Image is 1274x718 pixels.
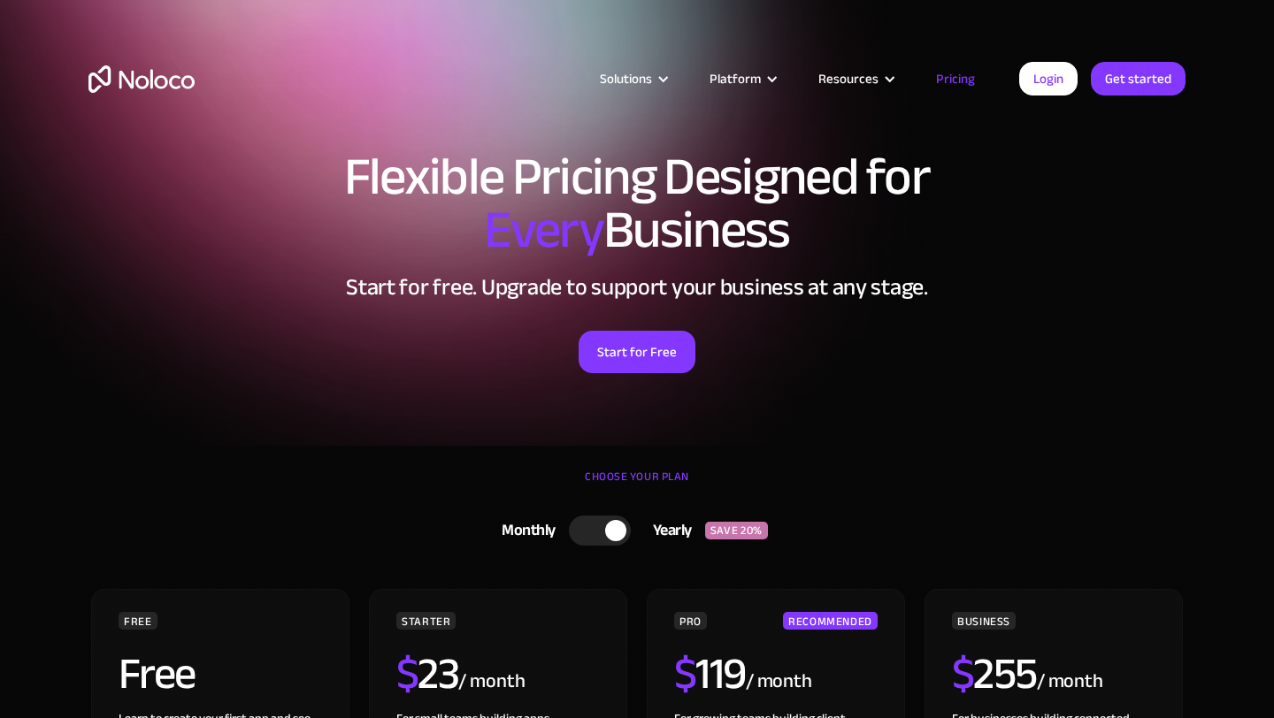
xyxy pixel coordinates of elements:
[578,67,687,90] div: Solutions
[1019,62,1078,95] a: Login
[746,668,812,696] div: / month
[396,632,418,715] span: $
[631,517,705,544] div: Yearly
[88,150,1186,256] h1: Flexible Pricing Designed for Business
[687,67,796,90] div: Platform
[674,632,696,715] span: $
[88,463,1186,508] div: CHOOSE YOUR PLAN
[1037,668,1103,696] div: / month
[88,65,195,93] a: home
[600,67,652,90] div: Solutions
[674,652,746,696] h2: 119
[796,67,914,90] div: Resources
[1091,62,1186,95] a: Get started
[579,331,695,373] a: Start for Free
[952,612,1016,630] div: BUSINESS
[396,612,456,630] div: STARTER
[818,67,879,90] div: Resources
[484,180,603,279] span: Every
[783,612,878,630] div: RECOMMENDED
[88,274,1186,301] h2: Start for free. Upgrade to support your business at any stage.
[119,612,157,630] div: FREE
[480,517,569,544] div: Monthly
[914,67,997,90] a: Pricing
[396,652,459,696] h2: 23
[458,668,525,696] div: / month
[952,632,974,715] span: $
[119,652,196,696] h2: Free
[674,612,707,630] div: PRO
[710,67,761,90] div: Platform
[705,522,768,539] div: SAVE 20%
[952,652,1037,696] h2: 255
